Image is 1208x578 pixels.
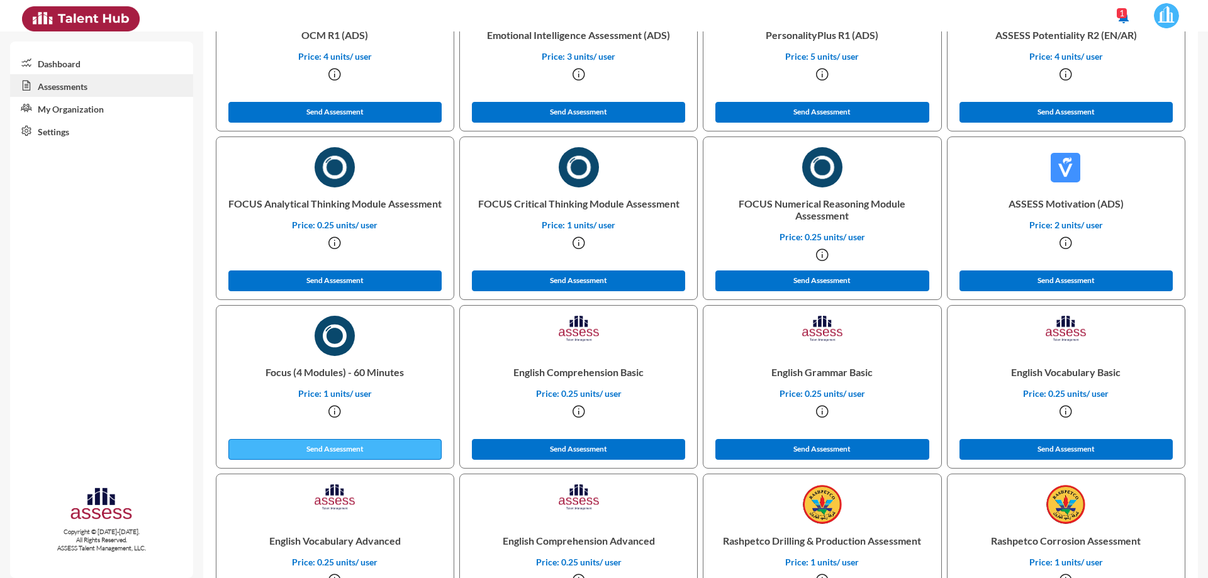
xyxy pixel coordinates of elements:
p: FOCUS Analytical Thinking Module Assessment [226,187,444,220]
p: Price: 0.25 units/ user [470,557,687,567]
a: Dashboard [10,52,193,74]
p: Copyright © [DATE]-[DATE]. All Rights Reserved. ASSESS Talent Management, LLC. [10,528,193,552]
button: Send Assessment [472,439,686,460]
a: Settings [10,119,193,142]
p: Price: 1 units/ user [958,557,1175,567]
button: Send Assessment [472,270,686,291]
div: 1 [1117,8,1127,18]
p: English Vocabulary Advanced [226,525,444,557]
p: PersonalityPlus R1 (ADS) [713,19,931,51]
button: Send Assessment [228,270,442,291]
p: FOCUS Numerical Reasoning Module Assessment [713,187,931,231]
p: Price: 0.25 units/ user [226,557,444,567]
p: English Comprehension Advanced [470,525,687,557]
p: Price: 1 units/ user [470,220,687,230]
p: Price: 5 units/ user [713,51,931,62]
p: Price: 0.25 units/ user [470,388,687,399]
p: Price: 1 units/ user [226,388,444,399]
p: English Vocabulary Basic [958,356,1175,388]
p: Price: 2 units/ user [958,220,1175,230]
p: ASSESS Motivation (ADS) [958,187,1175,220]
p: OCM R1 (ADS) [226,19,444,51]
p: Rashpetco Drilling & Production Assessment [713,525,931,557]
img: assesscompany-logo.png [69,486,133,525]
button: Send Assessment [715,102,929,123]
p: Price: 4 units/ user [958,51,1175,62]
mat-icon: notifications [1116,9,1131,25]
p: Price: 4 units/ user [226,51,444,62]
p: Price: 0.25 units/ user [226,220,444,230]
button: Send Assessment [959,102,1173,123]
p: ASSESS Potentiality R2 (EN/AR) [958,19,1175,51]
button: Send Assessment [715,270,929,291]
p: FOCUS Critical Thinking Module Assessment [470,187,687,220]
button: Send Assessment [472,102,686,123]
a: My Organization [10,97,193,119]
button: Send Assessment [959,439,1173,460]
p: Focus (4 Modules) - 60 Minutes [226,356,444,388]
button: Send Assessment [228,102,442,123]
button: Send Assessment [959,270,1173,291]
p: Rashpetco Corrosion Assessment [958,525,1175,557]
a: Assessments [10,74,193,97]
p: Price: 1 units/ user [713,557,931,567]
button: Send Assessment [715,439,929,460]
p: Price: 0.25 units/ user [713,231,931,242]
p: English Comprehension Basic [470,356,687,388]
button: Send Assessment [228,439,442,460]
p: Emotional Intelligence Assessment (ADS) [470,19,687,51]
p: English Grammar Basic [713,356,931,388]
p: Price: 0.25 units/ user [958,388,1175,399]
p: Price: 0.25 units/ user [713,388,931,399]
p: Price: 3 units/ user [470,51,687,62]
